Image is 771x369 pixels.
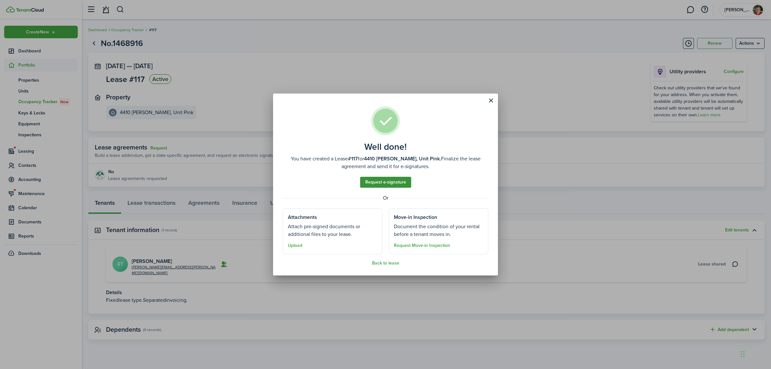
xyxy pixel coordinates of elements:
well-done-section-title: Attachments [288,213,317,221]
b: 4410 [PERSON_NAME], Unit Pink. [364,155,441,162]
button: Back to lease [372,261,399,266]
well-done-description: You have created a Lease for Finalize the lease agreement and send it for e-signatures. [283,155,488,170]
button: Close modal [485,95,496,106]
iframe: Chat Widget [739,338,771,369]
well-done-section-description: Attach pre-signed documents or additional files to your lease. [288,223,377,238]
well-done-section-title: Move-in Inspection [394,213,437,221]
well-done-separator: Or [283,194,488,202]
well-done-section-description: Document the condition of your rental before a tenant moves in. [394,223,483,238]
b: #117 [348,155,358,162]
well-done-title: Well done! [364,142,407,152]
button: Upload [288,243,302,248]
a: Request e-signature [360,177,411,188]
div: Drag [741,345,745,364]
button: Request Move-in Inspection [394,243,450,248]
